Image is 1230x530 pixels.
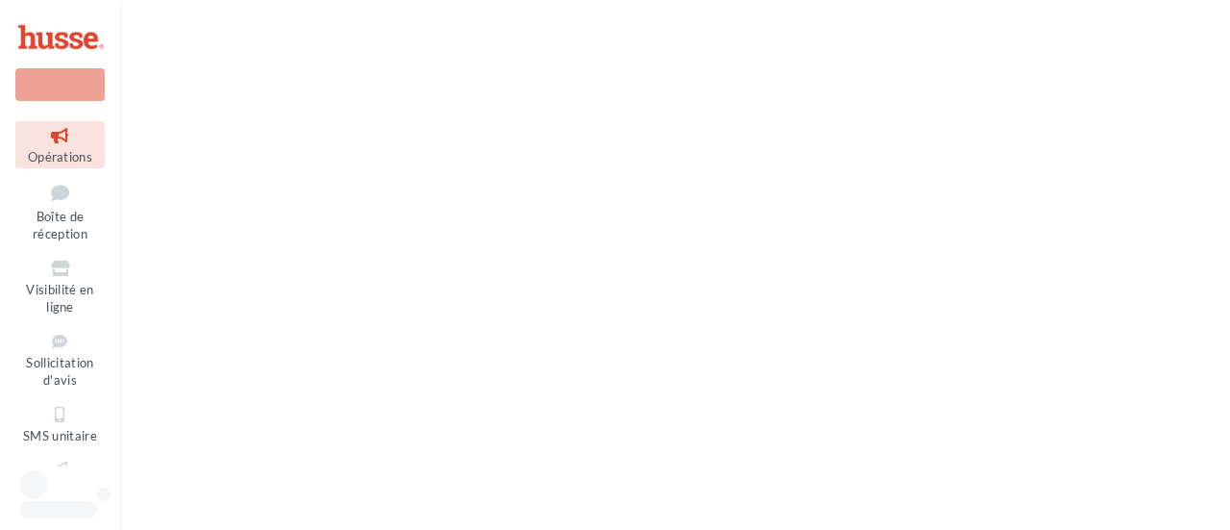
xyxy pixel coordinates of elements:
a: Visibilité en ligne [15,254,105,319]
span: Sollicitation d'avis [26,355,93,389]
span: Visibilité en ligne [26,282,93,315]
span: Opérations [28,149,92,164]
div: Nouvelle campagne [15,68,105,101]
a: Boîte de réception [15,176,105,246]
a: Opérations [15,121,105,168]
span: Boîte de réception [33,209,87,242]
span: SMS unitaire [23,428,97,443]
a: SMS unitaire [15,400,105,447]
a: Sollicitation d'avis [15,327,105,392]
a: Campagnes [15,455,105,502]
